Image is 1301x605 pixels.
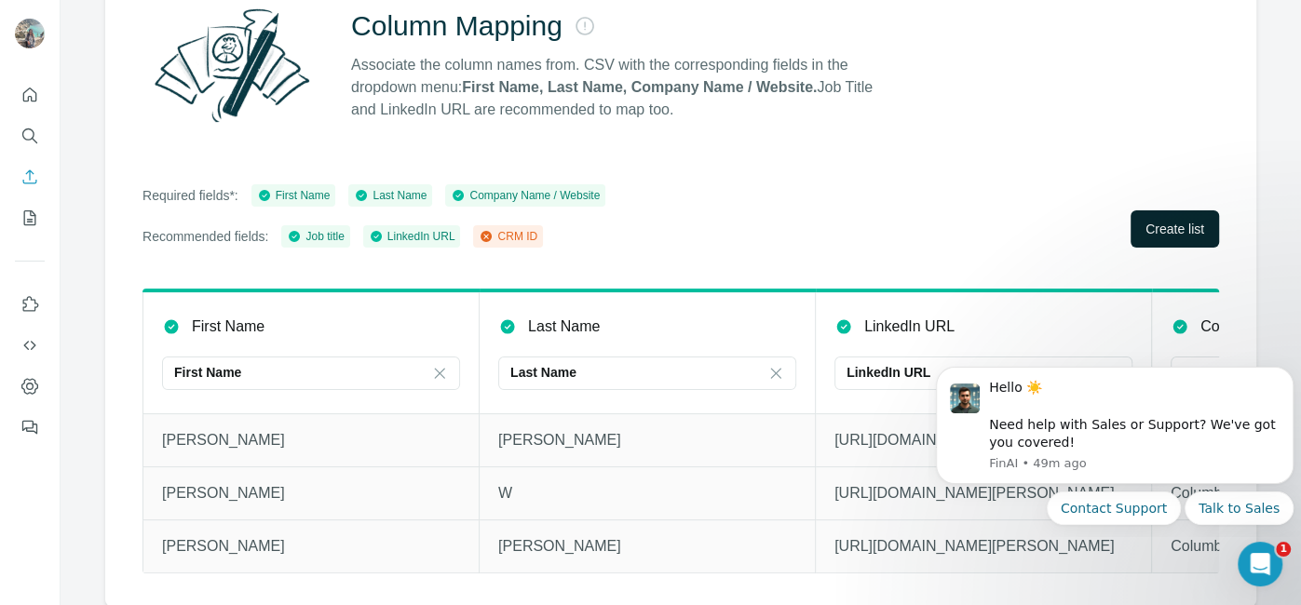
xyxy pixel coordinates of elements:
[369,228,455,245] div: LinkedIn URL
[15,370,45,403] button: Dashboard
[1200,316,1264,338] p: Company
[354,187,427,204] div: Last Name
[479,228,537,245] div: CRM ID
[15,201,45,235] button: My lists
[847,363,930,382] p: LinkedIn URL
[162,535,460,558] p: [PERSON_NAME]
[1145,220,1204,238] span: Create list
[498,482,796,504] p: W
[257,187,331,204] div: First Name
[15,78,45,112] button: Quick start
[15,329,45,362] button: Use Surfe API
[142,186,238,205] p: Required fields*:
[192,316,264,338] p: First Name
[142,227,268,246] p: Recommended fields:
[174,363,241,382] p: First Name
[1238,542,1282,586] iframe: Intercom live chat
[498,429,796,451] p: [PERSON_NAME]
[15,410,45,444] button: Feedback
[287,228,344,245] div: Job title
[528,316,600,338] p: Last Name
[834,482,1132,504] p: [URL][DOMAIN_NAME][PERSON_NAME]
[1276,542,1291,557] span: 1
[451,187,600,204] div: Company Name / Website
[351,9,562,43] h2: Column Mapping
[1131,210,1219,248] button: Create list
[498,535,796,558] p: [PERSON_NAME]
[162,429,460,451] p: [PERSON_NAME]
[15,119,45,153] button: Search
[162,482,460,504] p: [PERSON_NAME]
[834,535,1132,558] p: [URL][DOMAIN_NAME][PERSON_NAME]
[351,54,889,121] p: Associate the column names from. CSV with the corresponding fields in the dropdown menu: Job Titl...
[15,160,45,194] button: Enrich CSV
[834,429,1132,451] p: [URL][DOMAIN_NAME][PERSON_NAME]
[15,288,45,321] button: Use Surfe on LinkedIn
[15,19,45,48] img: Avatar
[510,363,576,382] p: Last Name
[462,79,817,95] strong: First Name, Last Name, Company Name / Website.
[928,352,1301,536] iframe: Intercom notifications message
[864,316,955,338] p: LinkedIn URL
